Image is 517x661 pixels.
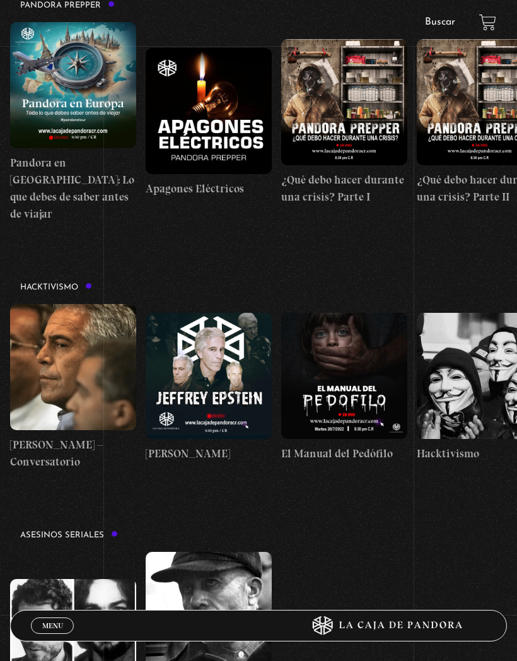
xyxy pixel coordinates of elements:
a: Pandora en [GEOGRAPHIC_DATA]: Lo que debes de saber antes de viajar [10,22,136,223]
a: El Manual del Pedófilo [281,304,407,471]
a: ¿Qué debo hacer durante una crisis? Parte I [281,22,407,223]
a: [PERSON_NAME] [146,304,272,471]
h4: [PERSON_NAME] – Conversatorio [10,436,136,471]
h4: Apagones Eléctricos [146,180,272,197]
h4: ¿Qué debo hacer durante una crisis? Parte I [281,172,407,206]
span: Cerrar [38,632,67,641]
h4: Pandora en [GEOGRAPHIC_DATA]: Lo que debes de saber antes de viajar [10,155,136,223]
h4: El Manual del Pedófilo [281,445,407,462]
h3: Asesinos Seriales [20,530,118,539]
span: Menu [42,622,63,629]
a: [PERSON_NAME] – Conversatorio [10,304,136,471]
h4: [PERSON_NAME] [146,445,272,462]
a: Buscar [425,17,455,27]
a: Apagones Eléctricos [146,22,272,223]
a: View your shopping cart [479,14,496,31]
h3: Pandora Prepper [20,1,115,9]
h3: Hacktivismo [20,283,92,291]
